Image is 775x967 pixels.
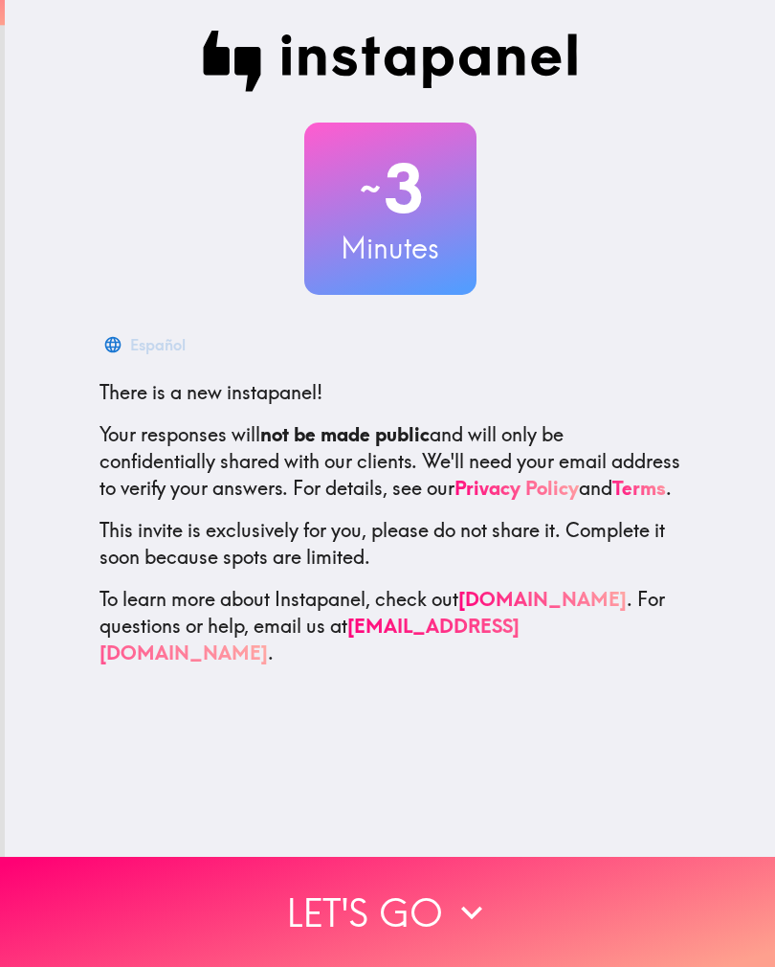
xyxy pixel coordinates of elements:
[454,476,579,500] a: Privacy Policy
[100,421,681,502] p: Your responses will and will only be confidentially shared with our clients. We'll need your emai...
[130,331,186,358] div: Español
[357,160,384,217] span: ~
[260,422,430,446] b: not be made public
[100,614,520,664] a: [EMAIL_ADDRESS][DOMAIN_NAME]
[203,31,578,92] img: Instapanel
[304,149,476,228] h2: 3
[612,476,666,500] a: Terms
[100,586,681,666] p: To learn more about Instapanel, check out . For questions or help, email us at .
[100,326,193,364] button: Español
[100,380,322,404] span: There is a new instapanel!
[304,228,476,268] h3: Minutes
[458,587,627,611] a: [DOMAIN_NAME]
[100,517,681,571] p: This invite is exclusively for you, please do not share it. Complete it soon because spots are li...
